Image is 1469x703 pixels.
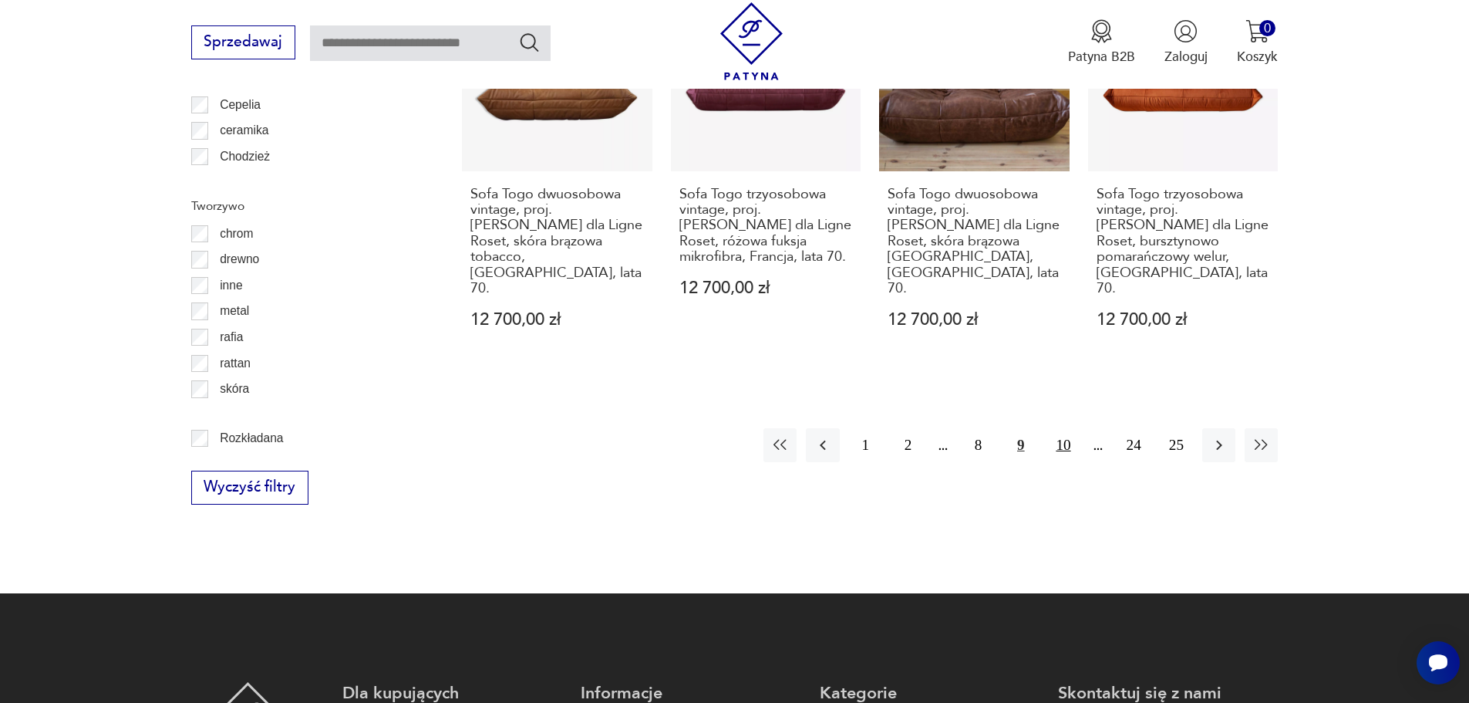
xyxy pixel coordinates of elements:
[888,312,1061,328] p: 12 700,00 zł
[220,353,251,373] p: rattan
[679,187,853,265] h3: Sofa Togo trzyosobowa vintage, proj. [PERSON_NAME] dla Ligne Roset, różowa fuksja mikrofibra, Fra...
[220,428,283,448] p: Rozkładana
[220,327,243,347] p: rafia
[1245,19,1269,43] img: Ikona koszyka
[191,25,295,59] button: Sprzedawaj
[888,187,1061,297] h3: Sofa Togo dwuosobowa vintage, proj. [PERSON_NAME] dla Ligne Roset, skóra brązowa [GEOGRAPHIC_DATA...
[518,31,541,53] button: Szukaj
[191,196,418,216] p: Tworzywo
[1237,19,1278,66] button: 0Koszyk
[1068,19,1135,66] a: Ikona medaluPatyna B2B
[470,187,644,297] h3: Sofa Togo dwuosobowa vintage, proj. [PERSON_NAME] dla Ligne Roset, skóra brązowa tobacco, [GEOGRA...
[1237,48,1278,66] p: Koszyk
[1164,19,1208,66] button: Zaloguj
[1117,428,1151,461] button: 24
[220,275,242,296] p: inne
[220,147,270,167] p: Chodzież
[1164,48,1208,66] p: Zaloguj
[1004,428,1037,461] button: 9
[220,379,249,399] p: skóra
[220,301,249,321] p: metal
[220,224,253,244] p: chrom
[220,120,268,140] p: ceramika
[713,2,790,80] img: Patyna - sklep z meblami i dekoracjami vintage
[891,428,925,461] button: 2
[1259,20,1275,36] div: 0
[1090,19,1114,43] img: Ikona medalu
[962,428,995,461] button: 8
[1046,428,1080,461] button: 10
[220,405,258,425] p: tkanina
[1097,312,1270,328] p: 12 700,00 zł
[1417,641,1460,684] iframe: Smartsupp widget button
[849,428,882,461] button: 1
[1160,428,1193,461] button: 25
[470,312,644,328] p: 12 700,00 zł
[1068,19,1135,66] button: Patyna B2B
[220,173,266,193] p: Ćmielów
[191,471,308,505] button: Wyczyść filtry
[1068,48,1135,66] p: Patyna B2B
[191,37,295,49] a: Sprzedawaj
[220,95,261,115] p: Cepelia
[220,249,259,269] p: drewno
[679,280,853,296] p: 12 700,00 zł
[1097,187,1270,297] h3: Sofa Togo trzyosobowa vintage, proj. [PERSON_NAME] dla Ligne Roset, bursztynowo pomarańczowy welu...
[1174,19,1198,43] img: Ikonka użytkownika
